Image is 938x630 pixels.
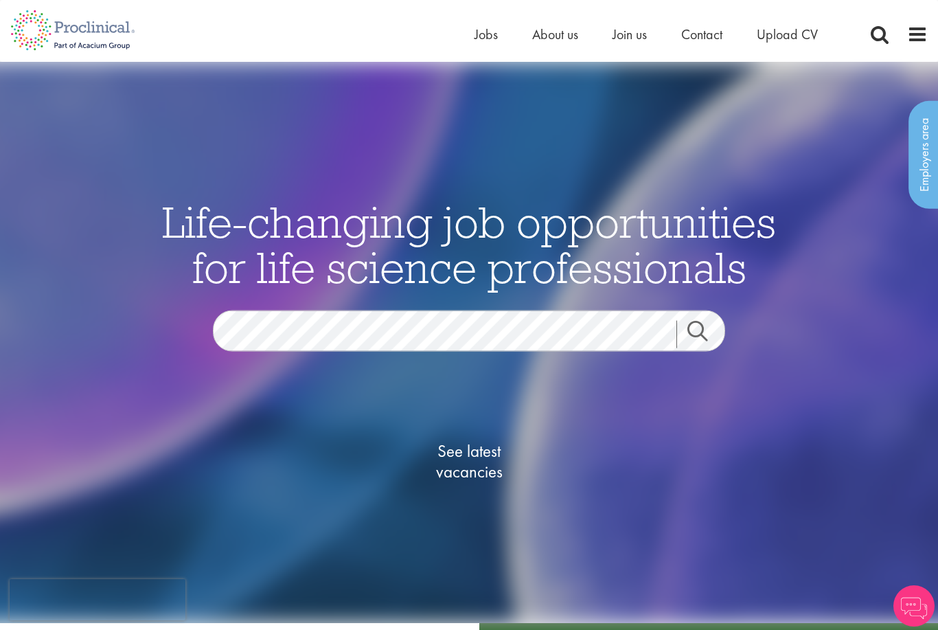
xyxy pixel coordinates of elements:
a: About us [532,25,578,43]
img: Chatbot [893,585,935,627]
iframe: reCAPTCHA [10,579,185,620]
a: Jobs [474,25,498,43]
a: Job search submit button [676,321,735,348]
a: Contact [681,25,722,43]
span: See latest vacancies [400,441,538,482]
span: Life-changing job opportunities for life science professionals [162,194,776,295]
a: Join us [613,25,647,43]
a: See latestvacancies [400,386,538,537]
a: Upload CV [757,25,818,43]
